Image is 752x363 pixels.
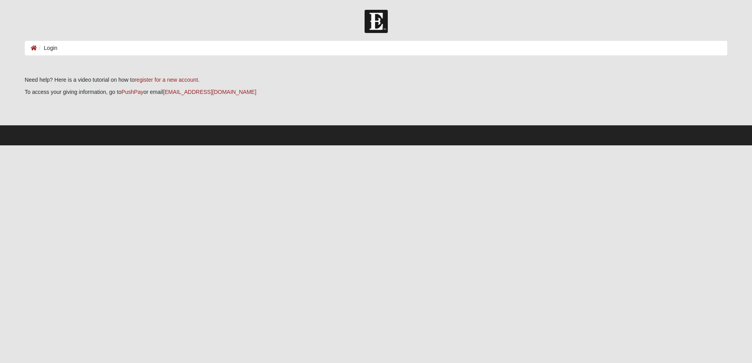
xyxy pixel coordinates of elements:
[37,44,57,52] li: Login
[135,77,198,83] a: register for a new account
[25,88,727,96] p: To access your giving information, go to or email
[25,76,727,84] p: Need help? Here is a video tutorial on how to .
[163,89,256,95] a: [EMAIL_ADDRESS][DOMAIN_NAME]
[122,89,144,95] a: PushPay
[365,10,388,33] img: Church of Eleven22 Logo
